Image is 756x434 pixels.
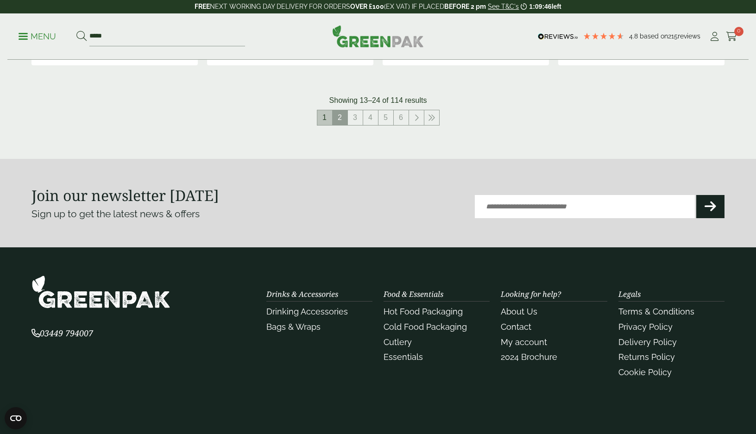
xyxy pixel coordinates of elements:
[668,32,678,40] span: 215
[378,110,393,125] a: 5
[726,32,737,41] i: Cart
[629,32,640,40] span: 4.8
[31,185,219,205] strong: Join our newsletter [DATE]
[19,31,56,42] p: Menu
[501,322,531,332] a: Contact
[501,307,537,316] a: About Us
[734,27,743,36] span: 0
[529,3,551,10] span: 1:09:46
[394,110,409,125] a: 6
[333,110,347,125] span: 2
[31,275,170,309] img: GreenPak Supplies
[538,33,578,40] img: REVIEWS.io
[444,3,486,10] strong: BEFORE 2 pm
[618,337,677,347] a: Delivery Policy
[583,32,624,40] div: 4.79 Stars
[384,322,467,332] a: Cold Food Packaging
[384,337,412,347] a: Cutlery
[363,110,378,125] a: 4
[501,337,547,347] a: My account
[195,3,210,10] strong: FREE
[618,367,672,377] a: Cookie Policy
[19,31,56,40] a: Menu
[709,32,720,41] i: My Account
[350,3,384,10] strong: OVER £100
[31,207,343,221] p: Sign up to get the latest news & offers
[329,95,427,106] p: Showing 13–24 of 114 results
[31,329,93,338] a: 03449 794007
[266,322,321,332] a: Bags & Wraps
[31,327,93,339] span: 03449 794007
[488,3,519,10] a: See T&C's
[348,110,363,125] a: 3
[501,352,557,362] a: 2024 Brochure
[332,25,424,47] img: GreenPak Supplies
[552,3,561,10] span: left
[5,407,27,429] button: Open CMP widget
[384,307,463,316] a: Hot Food Packaging
[317,110,332,125] a: 1
[618,322,673,332] a: Privacy Policy
[726,30,737,44] a: 0
[384,352,423,362] a: Essentials
[618,307,694,316] a: Terms & Conditions
[266,307,348,316] a: Drinking Accessories
[618,352,675,362] a: Returns Policy
[640,32,668,40] span: Based on
[678,32,700,40] span: reviews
